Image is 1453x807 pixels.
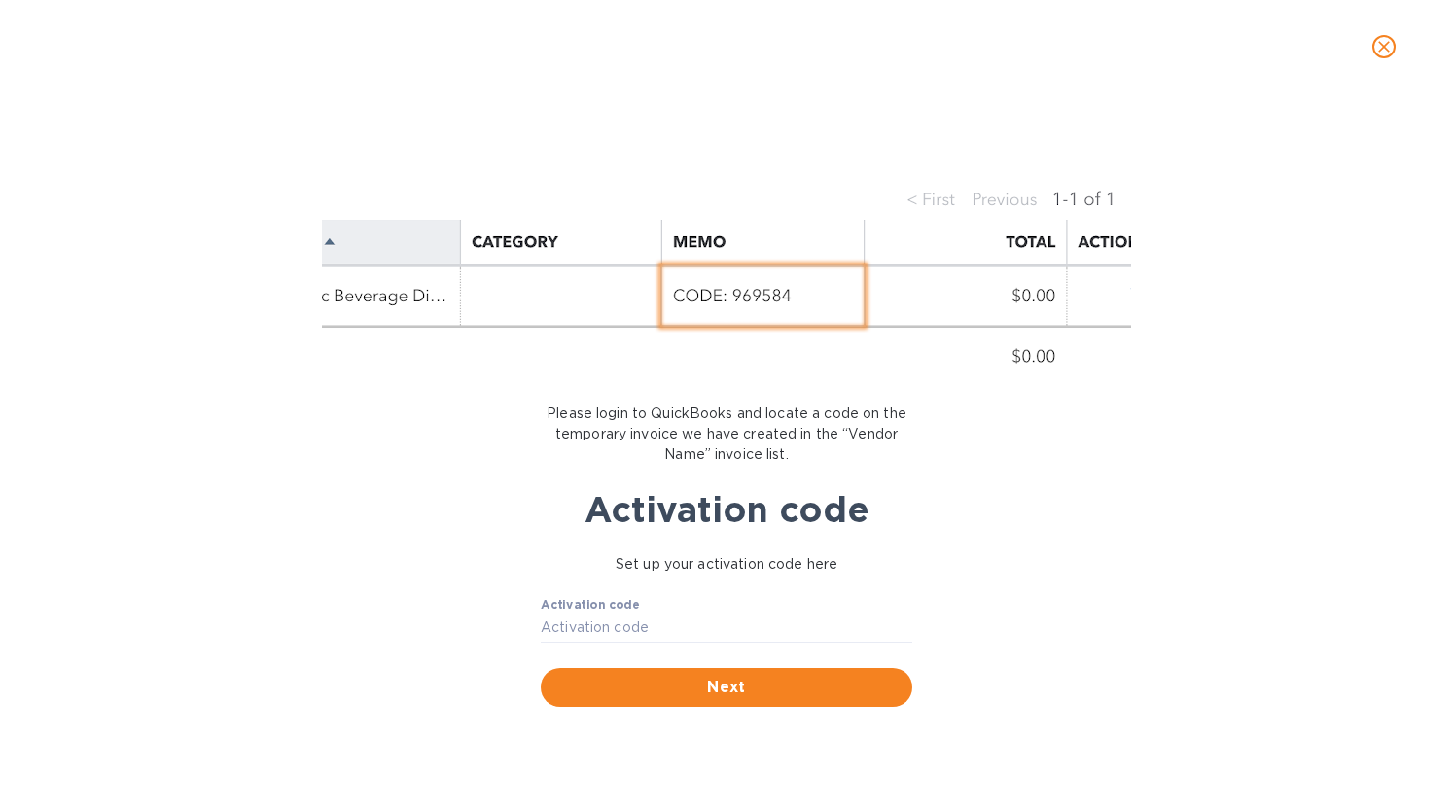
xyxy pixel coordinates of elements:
label: Activation code [541,600,639,612]
p: Please login to QuickBooks and locate a code on the temporary invoice we have created in the “Ven... [541,403,912,465]
input: Activation code [541,614,912,643]
button: close [1361,23,1407,70]
span: Next [556,676,897,699]
button: Next [541,668,912,707]
b: Activation code [585,488,869,531]
p: Set up your activation code here [616,554,837,575]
